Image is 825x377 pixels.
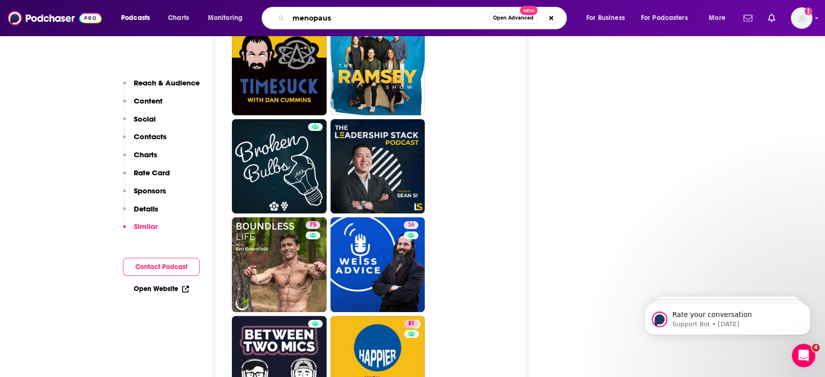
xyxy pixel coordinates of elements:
[123,204,158,222] button: Details
[740,10,756,26] a: Show notifications dropdown
[134,114,156,124] p: Social
[8,9,102,27] img: Podchaser - Follow, Share and Rate Podcasts
[134,150,157,159] p: Charts
[306,221,320,229] a: 75
[812,344,820,352] span: 4
[123,150,157,168] button: Charts
[309,220,316,230] span: 75
[134,204,158,213] p: Details
[123,168,170,186] button: Rate Card
[162,10,195,26] a: Charts
[123,78,200,96] button: Reach & Audience
[123,222,158,240] button: Similar
[134,186,166,195] p: Sponsors
[641,11,688,25] span: For Podcasters
[791,7,812,29] button: Show profile menu
[408,220,414,230] span: 36
[123,96,163,114] button: Content
[289,10,489,26] input: Search podcasts, credits, & more...
[201,10,255,26] button: open menu
[134,222,158,231] p: Similar
[134,78,200,87] p: Reach & Audience
[579,10,637,26] button: open menu
[123,186,166,204] button: Sponsors
[408,319,414,329] span: 81
[764,10,779,26] a: Show notifications dropdown
[114,10,163,26] button: open menu
[232,217,327,312] a: 75
[493,16,534,21] span: Open Advanced
[168,11,189,25] span: Charts
[791,7,812,29] img: User Profile
[404,221,418,229] a: 36
[709,11,725,25] span: More
[121,11,150,25] span: Podcasts
[134,96,163,105] p: Content
[635,10,702,26] button: open menu
[271,7,576,29] div: Search podcasts, credits, & more...
[489,12,538,24] button: Open AdvancedNew
[208,11,243,25] span: Monitoring
[520,6,537,15] span: New
[123,132,166,150] button: Contacts
[330,217,425,312] a: 36
[123,258,200,276] button: Contact Podcast
[330,21,425,115] a: 97
[792,344,815,367] iframe: Intercom live chat
[791,7,812,29] span: Logged in as dbartlett
[404,320,418,328] a: 81
[134,285,189,293] a: Open Website
[123,114,156,132] button: Social
[232,21,327,115] a: 79
[134,168,170,177] p: Rate Card
[134,132,166,141] p: Contacts
[586,11,625,25] span: For Business
[630,282,825,351] iframe: Intercom notifications message
[702,10,738,26] button: open menu
[804,7,812,15] svg: Add a profile image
